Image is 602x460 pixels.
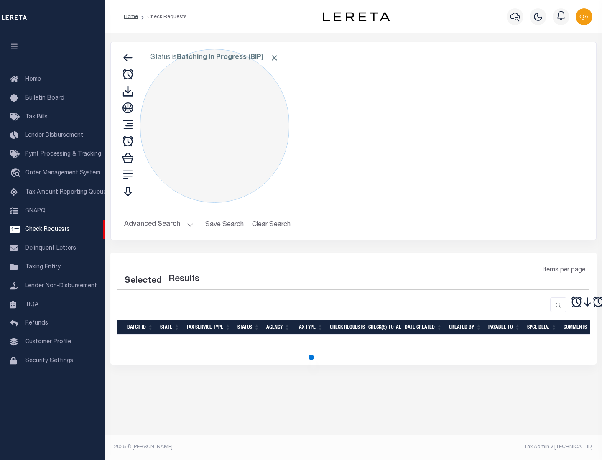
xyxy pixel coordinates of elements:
[543,266,585,275] span: Items per page
[25,133,83,138] span: Lender Disbursement
[360,443,593,451] div: Tax Admin v.[TECHNICAL_ID]
[446,320,485,335] th: Created By
[25,358,73,364] span: Security Settings
[183,320,234,335] th: Tax Service Type
[327,320,365,335] th: Check Requests
[485,320,524,335] th: Payable To
[25,114,48,120] span: Tax Bills
[263,320,293,335] th: Agency
[25,320,48,326] span: Refunds
[168,273,199,286] label: Results
[560,320,598,335] th: Comments
[234,320,263,335] th: Status
[25,95,64,101] span: Bulletin Board
[25,264,61,270] span: Taxing Entity
[108,443,354,451] div: 2025 © [PERSON_NAME].
[200,217,249,233] button: Save Search
[25,151,101,157] span: Pymt Processing & Tracking
[25,302,38,307] span: TIQA
[25,77,41,82] span: Home
[25,227,70,233] span: Check Requests
[25,283,97,289] span: Lender Non-Disbursement
[124,14,138,19] a: Home
[293,320,327,335] th: Tax Type
[124,274,162,288] div: Selected
[10,168,23,179] i: travel_explore
[177,54,279,61] b: Batching In Progress (BIP)
[25,189,107,195] span: Tax Amount Reporting Queue
[365,320,401,335] th: Check(s) Total
[576,8,592,25] img: svg+xml;base64,PHN2ZyB4bWxucz0iaHR0cDovL3d3dy53My5vcmcvMjAwMC9zdmciIHBvaW50ZXItZXZlbnRzPSJub25lIi...
[401,320,446,335] th: Date Created
[157,320,183,335] th: State
[25,339,71,345] span: Customer Profile
[124,217,194,233] button: Advanced Search
[524,320,560,335] th: Spcl Delv.
[270,54,279,62] span: Click to Remove
[140,49,289,203] div: Click to Edit
[323,12,390,21] img: logo-dark.svg
[25,245,76,251] span: Delinquent Letters
[138,13,187,20] li: Check Requests
[25,208,46,214] span: SNAPQ
[25,170,100,176] span: Order Management System
[249,217,294,233] button: Clear Search
[124,320,157,335] th: Batch Id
